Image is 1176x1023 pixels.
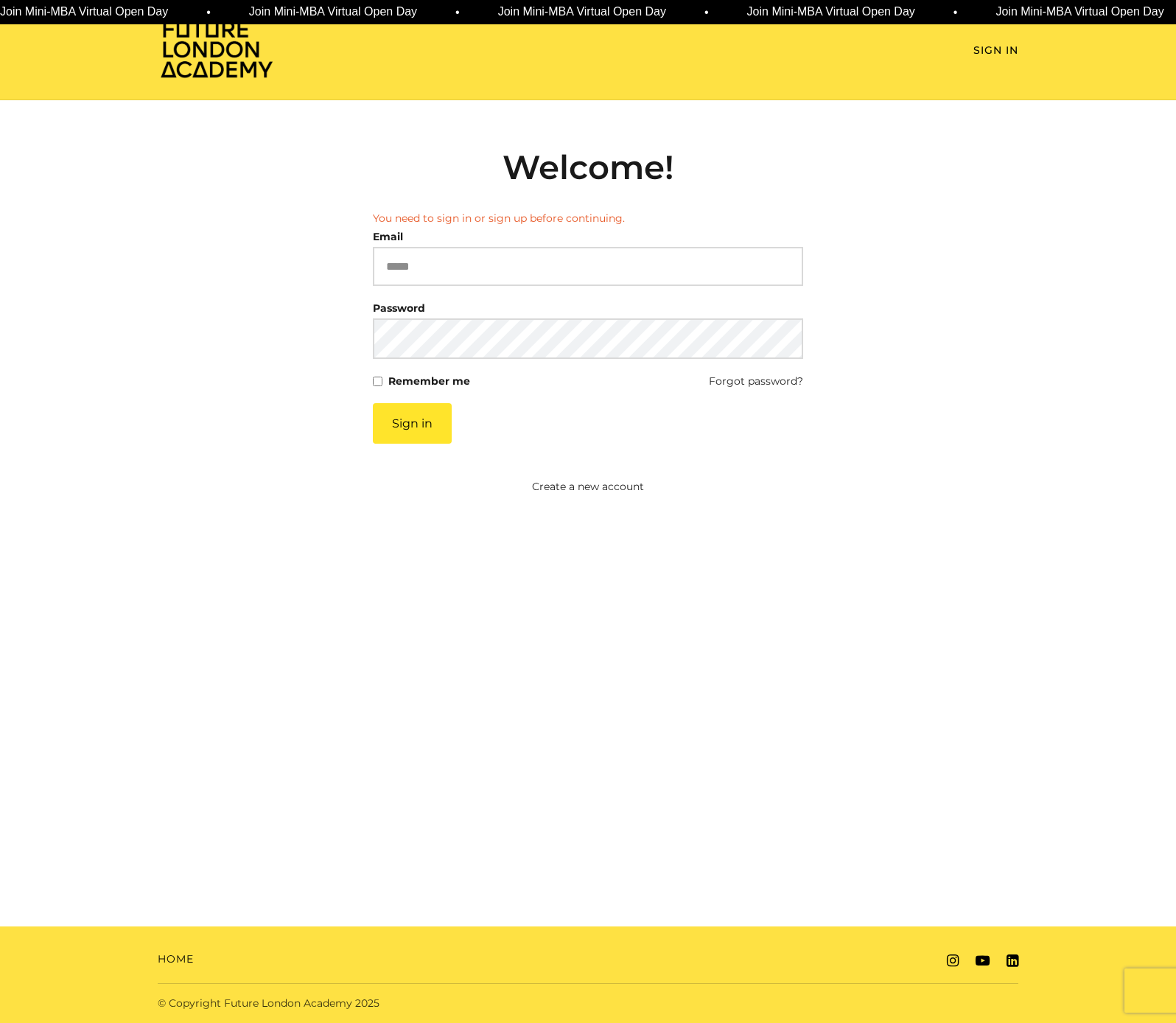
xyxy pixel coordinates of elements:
[388,371,470,391] label: Remember me
[700,4,704,21] span: •
[373,211,803,226] li: You need to sign in or sign up before continuing.
[373,147,803,187] h2: Welcome!
[709,371,803,391] a: Forgot password?
[301,479,875,495] a: Create a new account
[158,952,194,967] a: Home
[973,43,1018,58] a: Sign In
[146,996,588,1011] div: © Copyright Future London Academy 2025
[451,4,455,21] span: •
[203,4,207,21] span: •
[373,298,425,318] label: Password
[373,226,403,247] label: Email
[949,4,953,21] span: •
[373,403,452,444] button: Sign in
[373,403,385,792] label: If you are a human, ignore this field
[158,19,276,79] img: Home Page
